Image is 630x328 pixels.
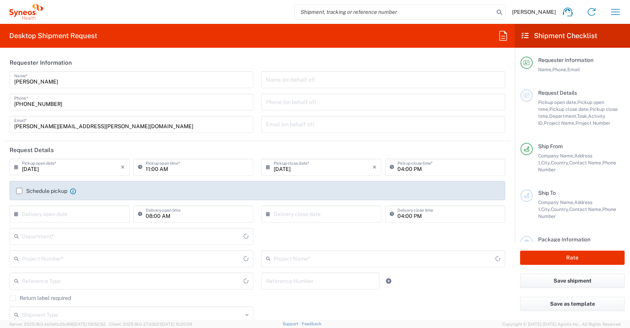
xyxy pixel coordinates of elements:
span: Country, [551,160,569,166]
a: Feedback [302,321,321,326]
span: Task, [577,113,588,119]
span: Server: 2025.18.0-bb0e0c2bd68 [9,322,106,326]
h2: Request Details [10,146,54,154]
span: Contact Name, [569,206,602,212]
input: Shipment, tracking or reference number [295,5,494,19]
span: Project Name, [544,120,575,126]
span: [DATE] 10:20:09 [161,322,192,326]
h2: Requester Information [10,59,72,67]
button: Save shipment [520,274,625,288]
span: Pickup open date, [538,99,577,105]
span: Package Information [538,236,590,243]
h2: Desktop Shipment Request [9,31,97,40]
span: Department, [549,113,577,119]
span: Country, [551,206,569,212]
span: City, [541,160,551,166]
span: Requester Information [538,57,593,63]
i: × [372,161,377,173]
i: × [121,161,125,173]
span: Client: 2025.18.0-27d3021 [109,322,192,326]
span: Copyright © [DATE]-[DATE] Agistix Inc., All Rights Reserved [502,321,621,328]
label: Schedule pickup [16,188,67,194]
span: Project Number [575,120,610,126]
span: City, [541,206,551,212]
span: [DATE] 09:52:52 [73,322,106,326]
span: Phone, [552,67,567,72]
label: Return label required [10,295,71,301]
a: Support [283,321,302,326]
span: [PERSON_NAME] [512,8,556,15]
span: Email [567,67,580,72]
h2: Shipment Checklist [522,31,597,40]
span: Company Name, [538,153,574,159]
span: Company Name, [538,199,574,205]
span: Contact Name, [569,160,602,166]
button: Rate [520,251,625,265]
span: Name, [538,67,552,72]
span: Ship To [538,190,556,196]
a: Add Reference [383,276,394,286]
button: Save as template [520,297,625,311]
span: Pickup close date, [549,106,590,112]
span: Request Details [538,90,577,96]
span: Ship From [538,143,563,149]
